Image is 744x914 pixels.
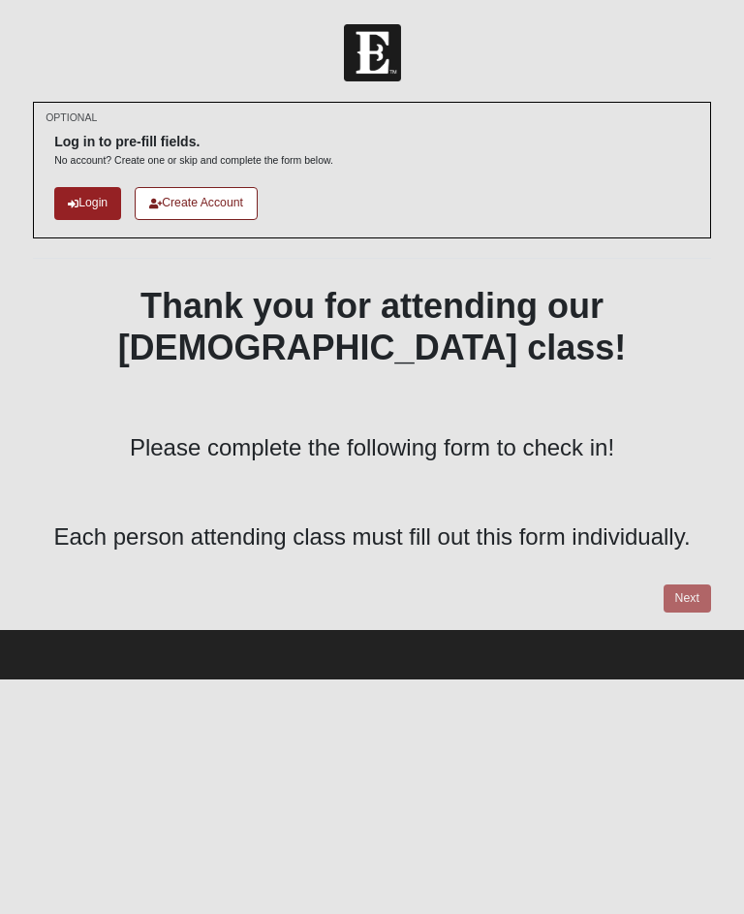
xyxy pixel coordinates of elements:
a: Login [54,187,121,219]
b: Thank you for attending our [DEMOGRAPHIC_DATA] class! [118,286,627,367]
a: Create Account [135,187,258,219]
img: Church of Eleven22 Logo [344,24,401,81]
p: No account? Create one or skip and complete the form below. [54,153,333,168]
span: Please complete the following form to check in! [130,434,614,460]
h6: Log in to pre-fill fields. [54,134,333,150]
span: Each person attending class must fill out this form individually. [53,523,690,550]
small: OPTIONAL [46,110,97,125]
